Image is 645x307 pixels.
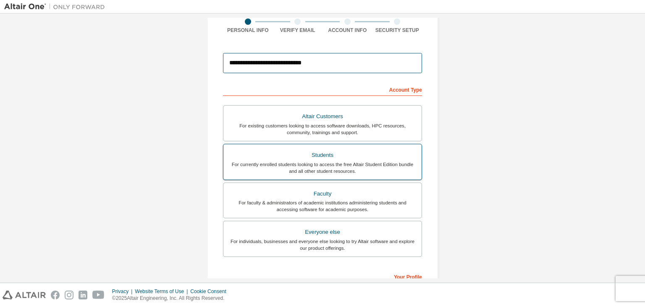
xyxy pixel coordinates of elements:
[228,149,417,161] div: Students
[228,122,417,136] div: For existing customers looking to access software downloads, HPC resources, community, trainings ...
[79,291,87,299] img: linkedin.svg
[228,188,417,200] div: Faculty
[372,27,422,34] div: Security Setup
[3,291,46,299] img: altair_logo.svg
[223,27,273,34] div: Personal Info
[223,82,422,96] div: Account Type
[223,270,422,283] div: Your Profile
[228,199,417,213] div: For faculty & administrators of academic institutions administering students and accessing softwa...
[92,291,105,299] img: youtube.svg
[112,288,135,295] div: Privacy
[190,288,231,295] div: Cookie Consent
[228,111,417,122] div: Altair Customers
[273,27,323,34] div: Verify Email
[65,291,73,299] img: instagram.svg
[4,3,109,11] img: Altair One
[228,161,417,175] div: For currently enrolled students looking to access the free Altair Student Edition bundle and all ...
[228,226,417,238] div: Everyone else
[112,295,231,302] p: © 2025 Altair Engineering, Inc. All Rights Reserved.
[228,238,417,251] div: For individuals, businesses and everyone else looking to try Altair software and explore our prod...
[135,288,190,295] div: Website Terms of Use
[322,27,372,34] div: Account Info
[51,291,60,299] img: facebook.svg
